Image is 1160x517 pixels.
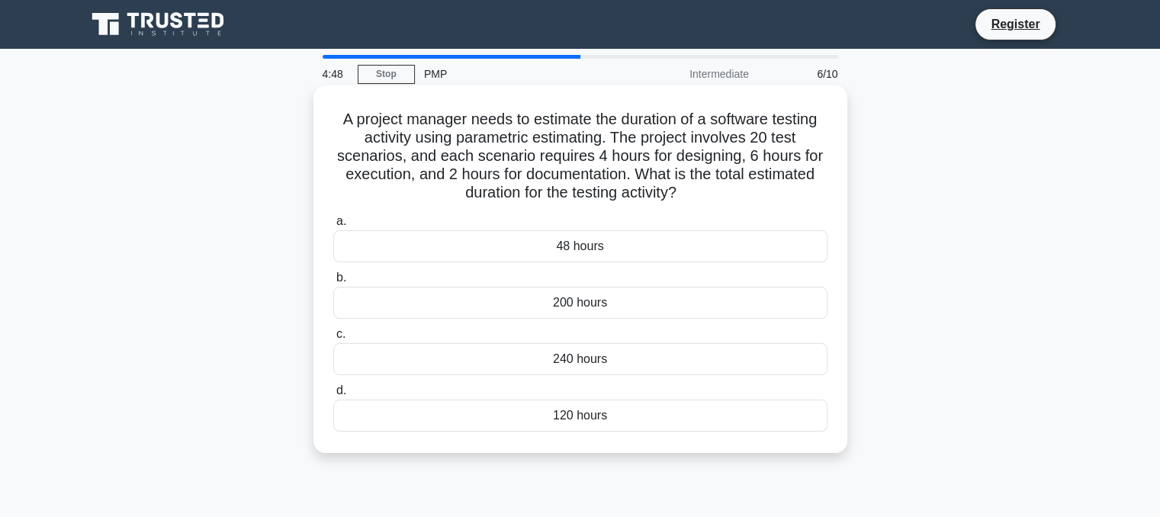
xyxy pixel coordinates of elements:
[313,59,358,89] div: 4:48
[333,230,827,262] div: 48 hours
[758,59,847,89] div: 6/10
[333,343,827,375] div: 240 hours
[333,287,827,319] div: 200 hours
[336,327,345,340] span: c.
[358,65,415,84] a: Stop
[415,59,625,89] div: PMP
[333,400,827,432] div: 120 hours
[336,384,346,397] span: d.
[625,59,758,89] div: Intermediate
[982,14,1049,34] a: Register
[332,110,829,203] h5: A project manager needs to estimate the duration of a software testing activity using parametric ...
[336,214,346,227] span: a.
[336,271,346,284] span: b.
